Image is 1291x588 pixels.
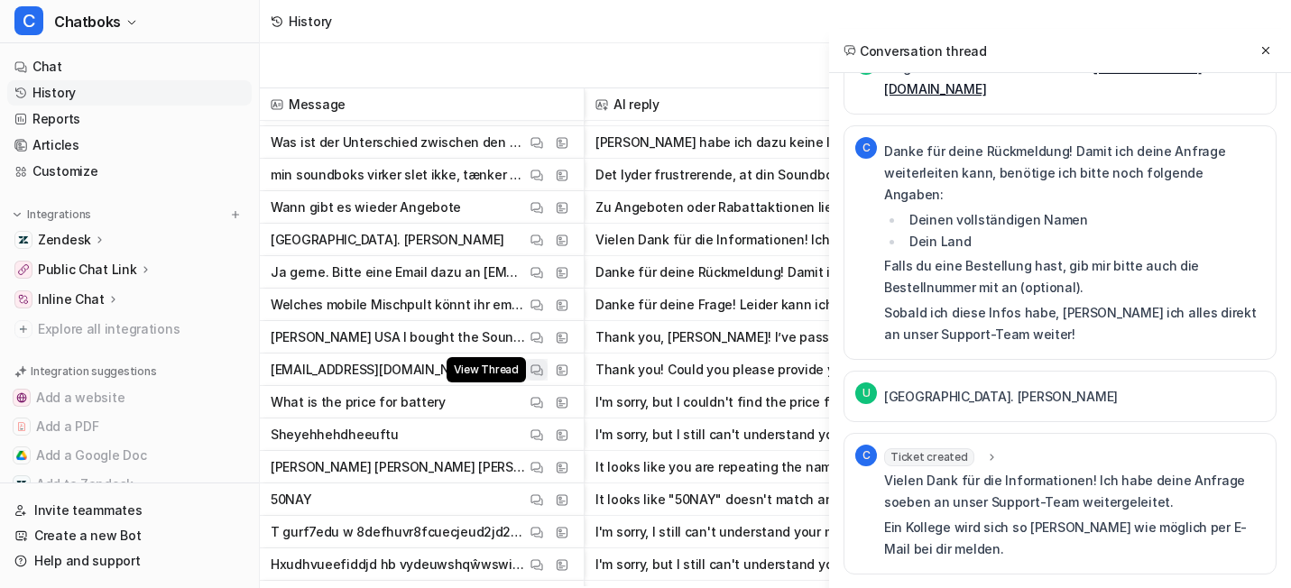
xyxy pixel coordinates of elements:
[271,256,526,289] p: Ja gerne. Bitte eine Email dazu an [EMAIL_ADDRESS][DOMAIN_NAME]
[282,7,317,41] button: Home
[14,320,32,338] img: explore all integrations
[884,470,1265,513] p: Vielen Dank für die Informationen! Ich habe deine Anfrage soeben an unser Support-Team weitergele...
[595,516,947,548] button: I'm sorry, I still can't understand your message. If you need help with your SOUNDBOKS or have a ...
[595,418,947,451] button: I'm sorry, but I still can't understand your message. If you need assistance with your SOUNDBOKS,...
[29,280,281,546] div: Re: blank screen on sources tabs, sorry about that. I've checked and passed it on to the team! Th...
[7,383,252,412] button: Add a websiteAdd a website
[29,281,276,419] i: Instruction: “If a customer uploads or mentions sending a picture or image file, reply with: ‘I’m...
[884,255,1265,299] p: Falls du eine Bestellung hast, gib mir bitte auch die Bestellnummer mit an (optional).
[7,470,252,499] button: Add to ZendeskAdd to Zendesk
[86,508,100,522] button: Upload attachment
[7,106,252,132] a: Reports
[595,451,947,483] button: It looks like you are repeating the name “[PERSON_NAME]” and the word “Nay Nay.” If you need help...
[317,7,349,40] div: Close
[271,126,526,159] p: Was ist der Unterschied zwischen den beiden Rucksäcken für die SOUNDBOKS 3
[289,12,332,31] div: History
[14,6,43,35] span: C
[271,289,526,321] p: Welches mobile Mischpult könnt ihr empfehlen?
[595,159,947,191] button: Det lyder frustrerende, at din Soundboks slet ikke virker. Der kan være flere grunde til probleme...
[115,508,129,522] button: Start recording
[11,208,23,221] img: expand menu
[595,386,947,418] button: I'm sorry, but I couldn't find the price for the battery in the available information. If you’d l...
[28,508,42,522] button: Emoji picker
[7,206,97,224] button: Integrations
[855,382,877,404] span: U
[855,445,877,466] span: C
[7,159,252,184] a: Customize
[7,441,252,470] button: Add a Google DocAdd a Google Doc
[7,498,252,523] a: Invite teammates
[595,191,947,224] button: Zu Angeboten oder Rabattaktionen liegen mir aktuell leider keine Informationen vor. [PERSON_NAME]...
[7,54,252,79] a: Chat
[18,264,29,275] img: Public Chat Link
[592,88,951,121] span: AI reply
[271,418,398,451] p: Sheyehhehdheeuftu
[271,159,526,191] p: min soundboks virker slet ikke, tænker umiddelbart at der mangler et nyt styrringssystem
[7,133,252,158] a: Articles
[18,234,29,245] img: Zendesk
[51,10,80,39] img: Profile image for eesel
[16,392,27,403] img: Add a website
[271,321,526,354] p: [PERSON_NAME] USA I bought the Soundbox 3 sounds GREAT
[595,256,947,289] button: Danke für deine Rückmeldung! Damit ich deine Anfrage weiterleiten kann, benötige ich bitte noch f...
[27,207,91,222] p: Integrations
[7,80,252,106] a: History
[309,501,338,529] button: Send a message…
[884,386,1118,408] p: [GEOGRAPHIC_DATA]. [PERSON_NAME]
[526,359,548,381] button: View Thread
[18,294,29,305] img: Inline Chat
[271,451,526,483] p: [PERSON_NAME] [PERSON_NAME] [PERSON_NAME] [PERSON_NAME] 5
[855,137,877,159] span: C
[88,23,124,41] p: Active
[447,357,526,382] span: View Thread
[884,302,1265,345] p: Sobald ich diese Infos habe, [PERSON_NAME] ich alles direkt an unser Support-Team weiter!
[271,548,526,581] p: Hxudhvueefiddjd hb vydeuwshqŵwswiswdjwideuf2cj2xjeuxejffhv f jvcucfuvu g uve7rvurufuv
[884,57,1265,100] p: Ja gerne. Bitte eine Email dazu an
[904,231,1265,253] li: Dein Land
[16,450,27,461] img: Add a Google Doc
[271,224,504,256] p: [GEOGRAPHIC_DATA]. [PERSON_NAME]
[16,479,27,490] img: Add to Zendesk
[884,448,974,466] span: Ticket created
[271,191,461,224] p: Wann gibt es wieder Angebote
[54,9,121,34] span: Chatboks
[7,548,252,574] a: Help and support
[595,321,947,354] button: Thank you, [PERSON_NAME]! I’ve passed your request to our team. One of our agents will get back t...
[884,141,1265,206] p: Danke für deine Rückmeldung! Damit ich deine Anfrage weiterleiten kann, benötige ich bitte noch f...
[229,208,242,221] img: menu_add.svg
[38,315,244,344] span: Explore all integrations
[12,7,46,41] button: go back
[271,483,312,516] p: 50NAY
[271,386,446,418] p: What is the price for battery
[38,231,91,249] p: Zendesk
[595,126,947,159] button: [PERSON_NAME] habe ich dazu keine Informationen gefunden, die den Unterschied zwischen den beiden...
[595,224,947,256] button: Vielen Dank für die Informationen! Ich habe deine Anfrage soeben an unser Support-Team weitergele...
[271,516,526,548] p: T gurf7edu w 8defhuvr8fcuecjeud2jd2ufrid82due8ghf83f I iv
[38,261,137,279] p: Public Chat Link
[844,41,987,60] h2: Conversation thread
[7,317,252,342] a: Explore all integrations
[884,60,1202,96] a: [EMAIL_ADDRESS][DOMAIN_NAME]
[595,354,947,386] button: Thank you! Could you please provide your name and country as well? This will help me forward your...
[595,289,947,321] button: Danke für deine Frage! Leider kann ich hierzu keine Empfehlung für ein mobiles Mischpult geben. W...
[38,290,105,308] p: Inline Chat
[271,354,481,386] p: [EMAIL_ADDRESS][DOMAIN_NAME]
[884,517,1265,560] p: Ein Kollege wird sich so [PERSON_NAME] wie möglich per E-Mail bei dir melden.
[904,209,1265,231] li: Deinen vollständigen Namen
[29,104,281,280] div: And yes, the bot can recognize when a picture or image is sent, but it can’t process or forward i...
[16,421,27,432] img: Add a PDF
[267,88,576,121] span: Message
[57,508,71,522] button: Gif picker
[7,412,252,441] button: Add a PDFAdd a PDF
[88,9,125,23] h1: eesel
[595,548,947,581] button: I'm sorry, but I still can't understand your message. If you have a question or need help with yo...
[7,523,252,548] a: Create a new Bot
[15,470,346,501] textarea: Message…
[31,363,156,380] p: Integration suggestions
[595,483,947,516] button: It looks like "50NAY" doesn't match any SOUNDBOKS product, order code, or known support topic. If...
